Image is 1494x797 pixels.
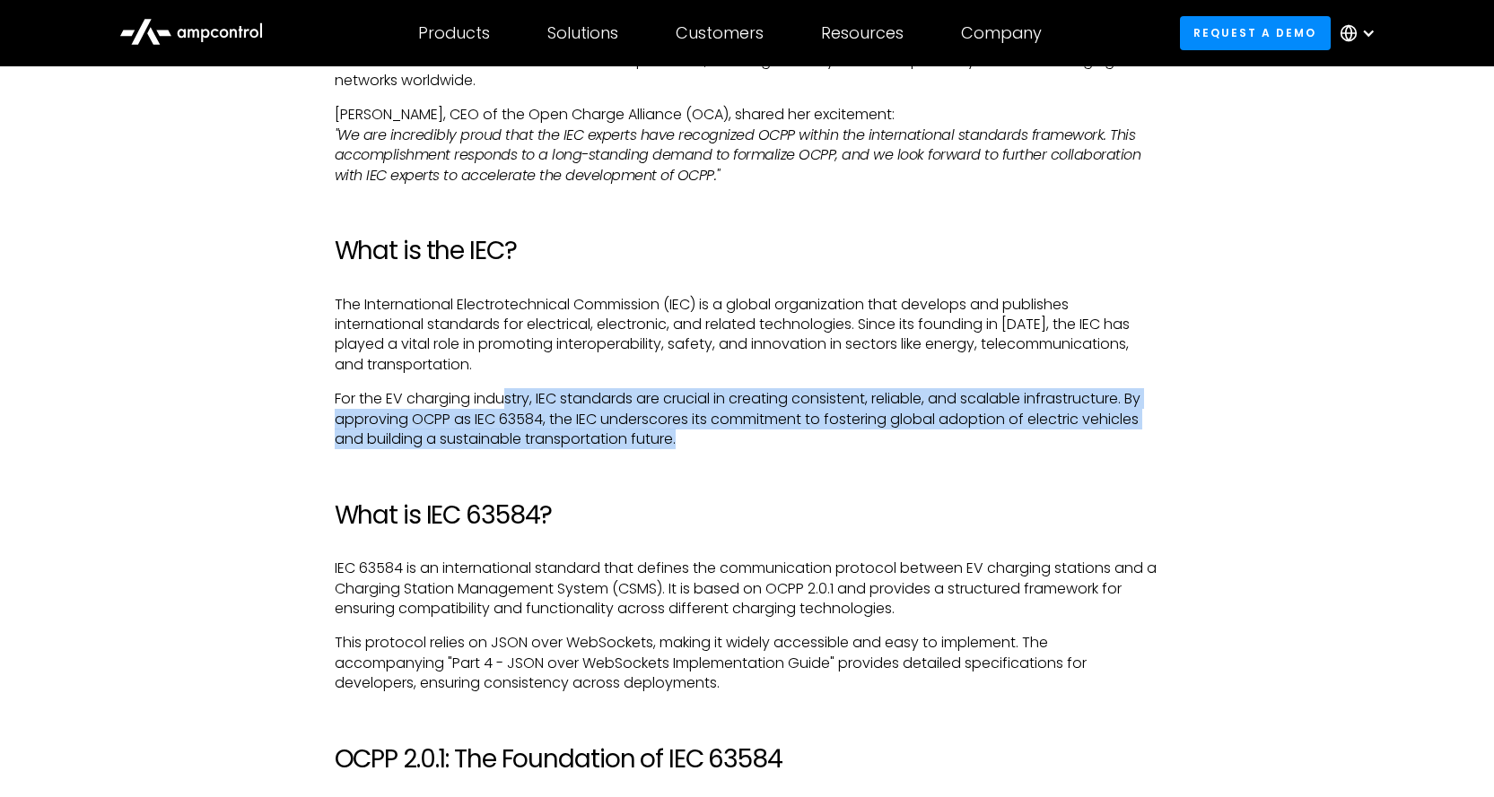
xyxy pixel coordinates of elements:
h2: What is IEC 63584? [335,500,1160,531]
p: IEC 63584 is an international standard that defines the communication protocol between EV chargin... [335,559,1160,619]
div: Customers [676,23,764,43]
div: Company [961,23,1042,43]
div: Resources [821,23,904,43]
em: "We are incredibly proud that the IEC experts have recognized OCPP within the international stand... [335,125,1141,186]
a: Request a demo [1180,16,1331,49]
p: For the EV charging industry, IEC standards are crucial in creating consistent, reliable, and sca... [335,389,1160,449]
div: Solutions [547,23,618,43]
h2: What is the IEC? [335,236,1160,266]
p: [PERSON_NAME], CEO of the Open Charge Alliance (OCA), shared her excitement: [335,105,1160,186]
p: The International Electrotechnical Commission (IEC) is a global organization that develops and pu... [335,295,1160,376]
div: Products [418,23,490,43]
p: This protocol relies on JSON over WebSockets, making it widely accessible and easy to implement. ... [335,633,1160,693]
h2: OCPP 2.0.1: The Foundation of IEC 63584 [335,744,1160,775]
